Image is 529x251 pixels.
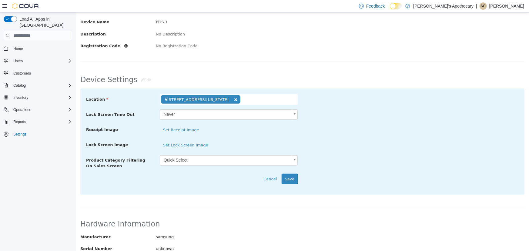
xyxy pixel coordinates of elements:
button: Catalog [1,81,75,90]
button: Users [1,57,75,65]
span: Operations [11,106,72,113]
button: Edit [62,62,79,73]
span: Location [10,85,32,89]
span: No Description [80,19,109,24]
span: Serial Number [5,234,36,239]
span: Never [84,97,214,107]
a: Settings [11,131,29,138]
button: Users [11,57,25,65]
button: Home [1,44,75,53]
button: Reports [11,118,28,125]
button: Inventory [11,94,31,101]
span: Manufacturer [5,222,35,227]
span: Receipt Image [10,115,42,119]
span: Operations [13,107,31,112]
p: [PERSON_NAME]'s Apothecary [413,2,474,10]
button: Inventory [1,93,75,102]
button: Operations [11,106,34,113]
h2: Device Settings [5,62,449,73]
nav: Complex example [4,42,72,154]
span: Customers [13,71,31,76]
span: Customers [11,69,72,77]
a: Home [11,45,25,52]
span: Lock Screen Image [10,130,52,135]
h2: Hardware Information [5,208,449,216]
span: Users [13,59,23,63]
span: unknown [80,234,98,239]
button: Cancel [184,161,204,172]
span: Feedback [366,3,385,9]
span: Reports [13,119,26,124]
span: Edit [68,65,76,70]
a: Never [84,97,222,107]
span: samsung [80,222,98,227]
span: Dark Mode [390,9,390,10]
span: Settings [13,132,26,137]
img: Cova [12,3,39,9]
button: Set Lock Screen Image [84,127,136,138]
p: [PERSON_NAME] [489,2,524,10]
span: AC [481,2,486,10]
a: Quick Select [84,143,222,153]
span: Settings [11,130,72,138]
span: Device Name [5,7,34,12]
span: Product Category Filtering On Sales Screen [10,146,69,156]
button: Reports [1,118,75,126]
button: Catalog [11,82,28,89]
span: Inventory [11,94,72,101]
span: Lock Screen Time Out [10,100,59,104]
span: [STREET_ADDRESS][US_STATE] [85,83,165,92]
span: Home [13,46,23,51]
span: Quick Select [84,143,214,153]
span: Registration Code [5,31,45,36]
span: POS 1 [80,7,92,12]
input: Dark Mode [390,3,403,9]
button: Settings [1,130,75,139]
span: Description [5,19,30,24]
span: Home [11,45,72,52]
a: Customers [11,70,33,77]
button: Operations [1,105,75,114]
span: Catalog [11,82,72,89]
p: | [476,2,477,10]
span: Reports [11,118,72,125]
button: Save [206,161,222,172]
span: Users [11,57,72,65]
span: Load All Apps in [GEOGRAPHIC_DATA] [17,16,72,28]
span: No Registration Code [80,31,122,36]
button: Set Receipt Image [84,112,127,123]
span: Inventory [13,95,28,100]
span: Catalog [13,83,26,88]
button: Customers [1,69,75,78]
div: Alec C [480,2,487,10]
